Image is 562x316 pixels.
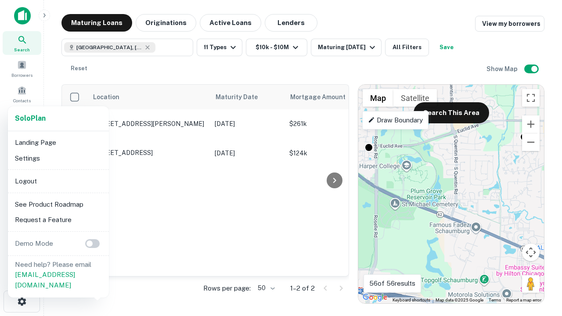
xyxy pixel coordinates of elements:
[11,212,105,228] li: Request a Feature
[518,218,562,260] iframe: Chat Widget
[15,114,46,122] strong: Solo Plan
[11,238,57,249] p: Demo Mode
[11,197,105,212] li: See Product Roadmap
[15,271,75,289] a: [EMAIL_ADDRESS][DOMAIN_NAME]
[15,113,46,124] a: SoloPlan
[11,173,105,189] li: Logout
[15,259,102,291] p: Need help? Please email
[11,135,105,151] li: Landing Page
[11,151,105,166] li: Settings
